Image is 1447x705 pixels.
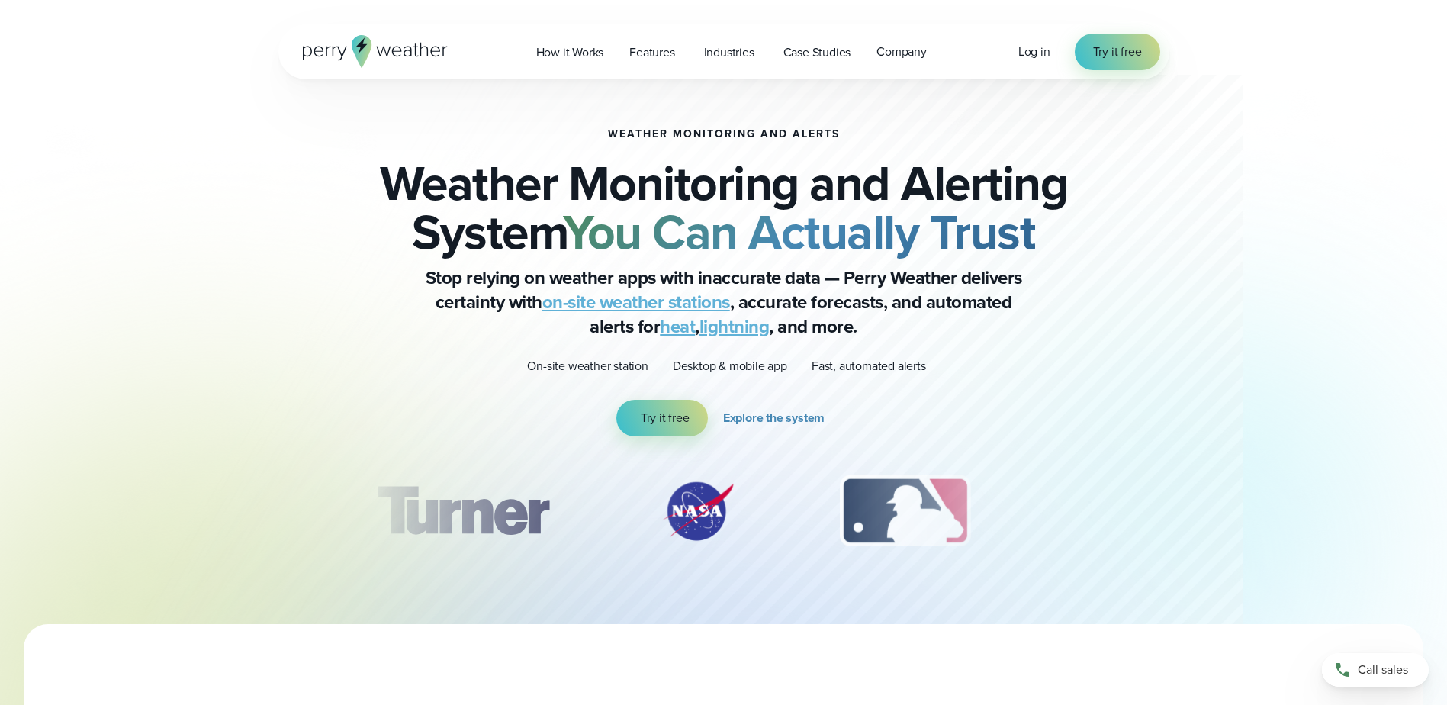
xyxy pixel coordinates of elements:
p: Stop relying on weather apps with inaccurate data — Perry Weather delivers certainty with , accur... [419,266,1029,339]
img: NASA.svg [645,473,751,549]
div: 4 of 12 [1059,473,1181,549]
span: Try it free [641,409,690,427]
div: 1 of 12 [354,473,571,549]
a: lightning [699,313,770,340]
span: Log in [1018,43,1050,60]
a: Case Studies [770,37,864,68]
span: Company [876,43,927,61]
a: Try it free [616,400,708,436]
span: Try it free [1093,43,1142,61]
span: Call sales [1358,661,1408,679]
a: Call sales [1322,653,1429,687]
div: slideshow [355,473,1093,557]
h1: Weather Monitoring and Alerts [608,128,840,140]
span: Explore the system [723,409,825,427]
img: PGA.svg [1059,473,1181,549]
p: Fast, automated alerts [812,357,926,375]
img: MLB.svg [825,473,986,549]
div: 2 of 12 [645,473,751,549]
p: Desktop & mobile app [673,357,787,375]
a: Explore the system [723,400,831,436]
span: Industries [704,43,754,62]
a: Log in [1018,43,1050,61]
a: heat [660,313,695,340]
a: How it Works [523,37,617,68]
span: How it Works [536,43,604,62]
p: On-site weather station [527,357,648,375]
a: on-site weather stations [542,288,730,316]
span: Case Studies [783,43,851,62]
h2: Weather Monitoring and Alerting System [355,159,1093,256]
div: 3 of 12 [825,473,986,549]
img: Turner-Construction_1.svg [354,473,571,549]
span: Features [629,43,674,62]
a: Try it free [1075,34,1160,70]
strong: You Can Actually Trust [563,196,1035,268]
